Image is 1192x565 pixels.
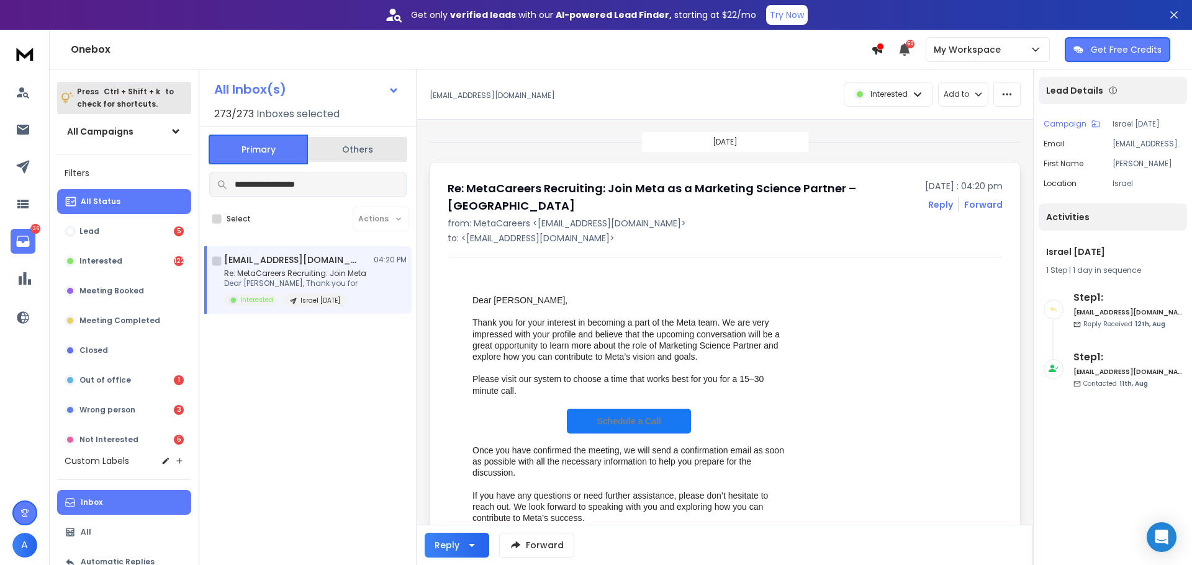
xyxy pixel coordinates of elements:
div: Forward [964,198,1003,211]
span: 11th, Aug [1119,379,1148,388]
h3: Filters [57,164,191,182]
a: 136 [11,229,35,254]
h1: All Campaigns [67,125,133,138]
h1: [EMAIL_ADDRESS][DOMAIN_NAME] [224,254,361,266]
p: Wrong person [79,405,135,415]
p: Get only with our starting at $22/mo [411,9,756,21]
div: 3 [174,405,184,415]
button: Forward [499,533,574,558]
button: Closed [57,338,191,363]
div: Activities [1039,203,1187,231]
button: Interested122 [57,249,191,274]
button: Lead5 [57,219,191,244]
p: 04:20 PM [374,255,407,265]
h6: Step 1 : [1073,350,1182,365]
button: Not Interested5 [57,427,191,452]
p: Israel [DATE] [300,296,340,305]
span: 1 Step [1046,265,1067,275]
p: 136 [30,224,40,234]
button: Campaign [1044,119,1100,129]
p: Email [1044,139,1065,149]
img: logo [12,42,37,65]
p: Dear [PERSON_NAME], Thank you for [224,278,366,288]
div: Dear [PERSON_NAME], [472,295,785,306]
button: All Inbox(s) [204,77,409,102]
p: Get Free Credits [1091,43,1162,56]
p: Meeting Completed [79,316,160,326]
p: Reply Received [1083,319,1165,329]
button: Get Free Credits [1065,37,1170,62]
p: Press to check for shortcuts. [77,86,174,110]
div: Open Intercom Messenger [1147,522,1176,552]
p: to: <[EMAIL_ADDRESS][DOMAIN_NAME]> [448,232,1003,244]
a: Schedule a Call [567,409,691,434]
button: All [57,520,191,545]
div: Please visit our system to choose a time that works best for you for a 15–30 minute call. [472,373,785,396]
p: Closed [79,345,108,355]
button: All Campaigns [57,119,191,144]
button: A [12,533,37,558]
span: 1 day in sequence [1073,265,1141,275]
button: Out of office1 [57,368,191,393]
button: Meeting Completed [57,308,191,333]
p: Meeting Booked [79,286,144,296]
div: If you have any questions or need further assistance, please don’t hesitate to reach out. We look... [472,490,785,524]
button: Reply [425,533,489,558]
button: All Status [57,189,191,214]
div: Reply [435,539,459,551]
h1: Onebox [71,42,871,57]
p: Contacted [1083,379,1148,388]
div: 5 [174,435,184,445]
div: Once you have confirmed the meeting, we will send a confirmation email as soon as possible with a... [472,445,785,479]
button: Reply [928,198,953,211]
p: Add to [944,89,969,99]
div: Thank you for your interest in becoming a part of the Meta team. We are very impressed with your ... [472,317,785,362]
h1: Israel [DATE] [1046,246,1180,258]
p: Israel [1113,179,1182,189]
strong: verified leads [450,9,516,21]
strong: AI-powered Lead Finder, [556,9,672,21]
label: Select [227,214,251,224]
h1: All Inbox(s) [214,83,286,96]
button: Wrong person3 [57,398,191,422]
p: from: MetaCareers <[EMAIL_ADDRESS][DOMAIN_NAME]> [448,217,1003,229]
span: 50 [906,40,914,48]
p: Lead Details [1046,84,1103,97]
h6: Step 1 : [1073,290,1182,305]
h6: [EMAIL_ADDRESS][DOMAIN_NAME] [1073,367,1182,376]
h3: Custom Labels [65,455,129,467]
span: Ctrl + Shift + k [102,84,162,99]
p: [EMAIL_ADDRESS][DOMAIN_NAME] [1113,139,1182,149]
p: [PERSON_NAME] [1113,159,1182,169]
p: Inbox [81,497,102,507]
p: Interested [240,295,273,305]
p: First Name [1044,159,1083,169]
p: [DATE] : 04:20 pm [925,180,1003,192]
p: Lead [79,226,99,236]
p: [EMAIL_ADDRESS][DOMAIN_NAME] [430,91,555,100]
p: [DATE] [713,137,738,147]
div: 1 [174,375,184,385]
div: 122 [174,256,184,266]
p: Out of office [79,375,131,385]
h3: Inboxes selected [256,107,340,122]
h1: Re: MetaCareers Recruiting: Join Meta as a Marketing Science Partner – [GEOGRAPHIC_DATA] [448,180,918,215]
p: All [81,527,91,537]
span: 273 / 273 [214,107,254,122]
button: Try Now [766,5,808,25]
button: Inbox [57,490,191,515]
p: Re: MetaCareers Recruiting: Join Meta [224,269,366,278]
p: Interested [79,256,122,266]
p: All Status [81,197,120,207]
p: location [1044,179,1077,189]
div: | [1046,265,1180,275]
p: Try Now [770,9,804,21]
button: Meeting Booked [57,278,191,303]
p: Israel [DATE] [1113,119,1182,129]
p: Not Interested [79,435,138,445]
p: Campaign [1044,119,1086,129]
div: 5 [174,226,184,236]
h6: [EMAIL_ADDRESS][DOMAIN_NAME] [1073,308,1182,317]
